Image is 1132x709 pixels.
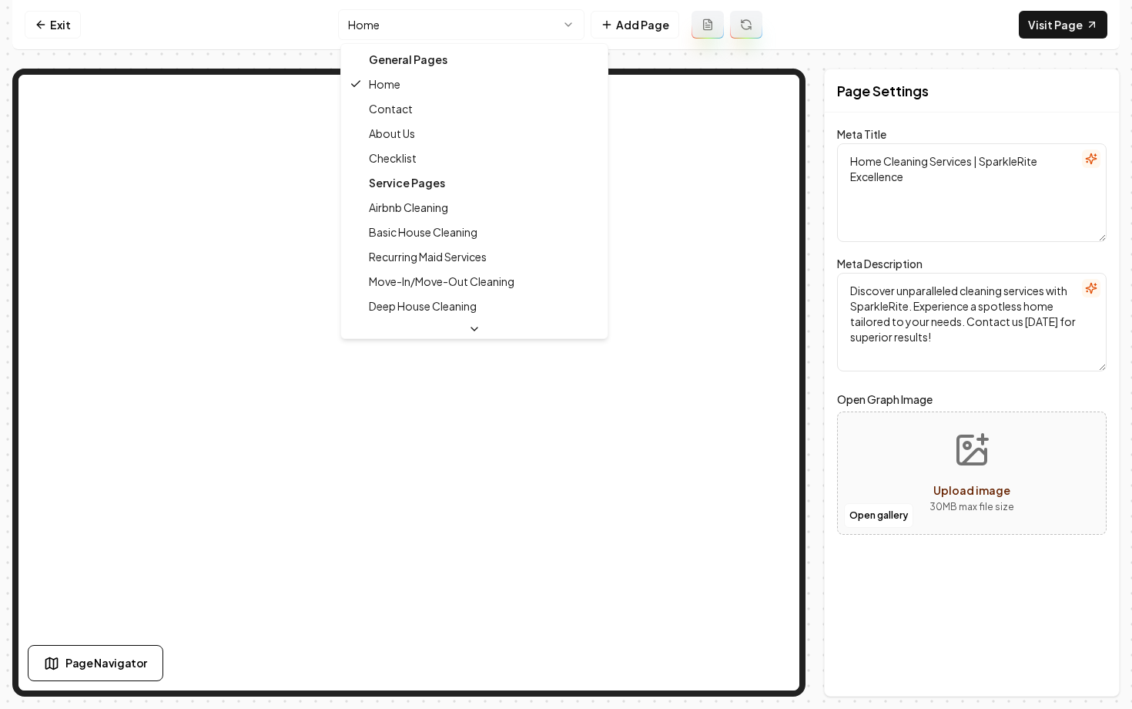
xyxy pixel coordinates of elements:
span: Airbnb Cleaning [369,200,448,215]
span: Home [369,76,400,92]
span: About Us [369,126,415,141]
span: Basic House Cleaning [369,224,477,240]
div: Service Pages [344,170,605,195]
span: Contact [369,101,413,116]
div: General Pages [344,47,605,72]
span: Move-In/Move-Out Cleaning [369,274,514,289]
span: Checklist [369,150,417,166]
span: Deep House Cleaning [369,298,477,314]
span: Recurring Maid Services [369,249,487,264]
